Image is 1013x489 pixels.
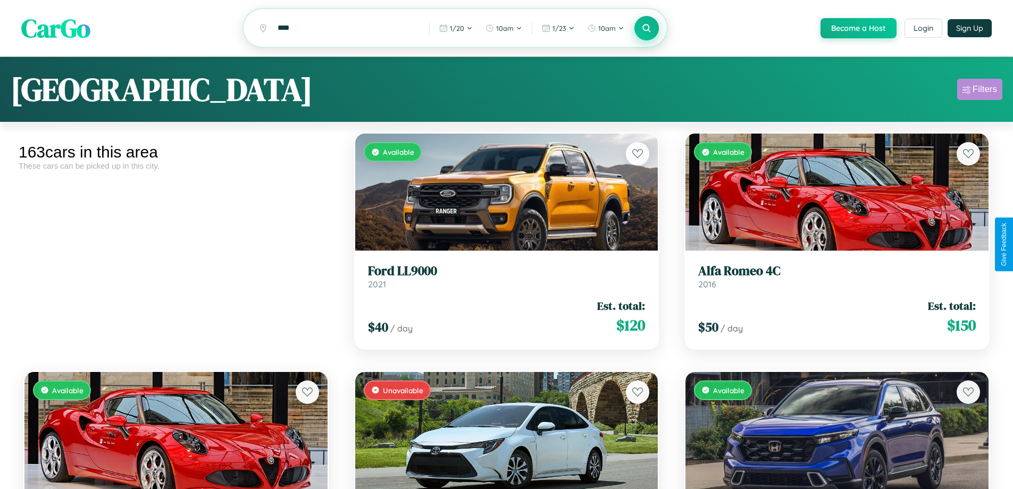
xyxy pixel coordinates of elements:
[383,386,423,395] span: Unavailable
[19,161,333,170] div: These cars can be picked up in this city.
[11,68,313,111] h1: [GEOGRAPHIC_DATA]
[713,147,744,156] span: Available
[368,263,646,279] h3: Ford LL9000
[973,84,997,95] div: Filters
[957,79,1002,100] button: Filters
[616,314,645,336] span: $ 120
[368,318,388,336] span: $ 40
[368,279,386,289] span: 2021
[434,20,478,37] button: 1/20
[552,24,566,32] span: 1 / 23
[598,24,616,32] span: 10am
[721,323,743,334] span: / day
[698,318,718,336] span: $ 50
[905,19,942,38] button: Login
[19,143,333,161] div: 163 cars in this area
[948,19,992,37] button: Sign Up
[947,314,976,336] span: $ 150
[537,20,580,37] button: 1/23
[496,24,514,32] span: 10am
[821,18,897,38] button: Become a Host
[383,147,414,156] span: Available
[450,24,464,32] span: 1 / 20
[698,279,716,289] span: 2016
[480,20,528,37] button: 10am
[1000,223,1008,266] div: Give Feedback
[368,263,646,289] a: Ford LL90002021
[698,263,976,289] a: Alfa Romeo 4C2016
[52,386,83,395] span: Available
[21,11,90,46] span: CarGo
[928,298,976,313] span: Est. total:
[582,20,630,37] button: 10am
[713,386,744,395] span: Available
[698,263,976,279] h3: Alfa Romeo 4C
[597,298,645,313] span: Est. total:
[390,323,413,334] span: / day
